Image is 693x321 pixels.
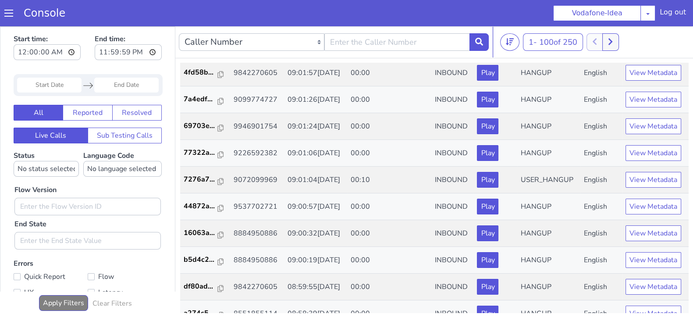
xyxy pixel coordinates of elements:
[477,119,498,135] button: Play
[431,167,473,194] td: INBOUND
[14,18,81,34] input: Start time:
[431,140,473,167] td: INBOUND
[625,39,681,54] button: View Metadata
[184,121,227,132] a: 77322a...
[88,244,162,257] label: Flow
[431,274,473,301] td: INBOUND
[477,146,498,161] button: Play
[580,33,622,60] td: English
[184,94,218,105] p: 69703e...
[184,201,218,212] p: 16063a...
[324,7,470,25] input: Enter the Caller Number
[580,247,622,274] td: English
[580,167,622,194] td: English
[284,247,347,274] td: 08:59:55[DATE]
[14,158,57,169] label: Flow Version
[625,279,681,295] button: View Metadata
[347,87,432,114] td: 00:00
[184,41,218,51] p: 4fd58b...
[230,274,284,301] td: 8551855114
[625,119,681,135] button: View Metadata
[477,199,498,215] button: Play
[230,33,284,60] td: 9842270605
[230,194,284,221] td: 8884950886
[83,125,162,150] label: Language Code
[184,228,218,239] p: b5d4c2...
[477,92,498,108] button: Play
[14,260,88,272] label: UX
[184,201,227,212] a: 16063a...
[517,87,580,114] td: HANGUP
[92,273,132,282] h6: Clear Filters
[580,221,622,247] td: English
[39,269,88,285] button: Apply Filters
[88,260,162,272] label: Latency
[14,244,88,257] label: Quick Report
[477,253,498,268] button: Play
[184,68,218,78] p: 7a4edf...
[347,247,432,274] td: 00:00
[184,148,227,158] a: 7276a7...
[517,60,580,87] td: HANGUP
[580,87,622,114] td: English
[88,101,162,117] button: Sub Testing Calls
[13,7,76,19] a: Console
[477,172,498,188] button: Play
[625,226,681,242] button: View Metadata
[14,135,79,150] select: Status
[284,33,347,60] td: 09:01:57[DATE]
[63,78,112,94] button: Reported
[14,78,63,94] button: All
[517,33,580,60] td: HANGUP
[230,140,284,167] td: 9072099969
[284,274,347,301] td: 08:58:39[DATE]
[431,194,473,221] td: INBOUND
[94,51,159,66] input: End Date
[431,221,473,247] td: INBOUND
[284,167,347,194] td: 09:00:57[DATE]
[230,114,284,140] td: 9226592382
[347,140,432,167] td: 00:10
[14,5,81,36] label: Start time:
[625,146,681,161] button: View Metadata
[347,221,432,247] td: 00:00
[284,221,347,247] td: 09:00:19[DATE]
[347,274,432,301] td: 00:00
[14,125,79,150] label: Status
[625,92,681,108] button: View Metadata
[347,167,432,194] td: 00:00
[625,65,681,81] button: View Metadata
[284,140,347,167] td: 09:01:04[DATE]
[284,87,347,114] td: 09:01:24[DATE]
[539,11,577,21] span: 100 of 250
[517,221,580,247] td: HANGUP
[347,33,432,60] td: 00:00
[184,175,227,185] a: 44872a...
[625,253,681,268] button: View Metadata
[477,39,498,54] button: Play
[477,226,498,242] button: Play
[230,247,284,274] td: 9842270605
[431,60,473,87] td: INBOUND
[477,279,498,295] button: Play
[625,172,681,188] button: View Metadata
[517,194,580,221] td: HANGUP
[660,7,686,21] div: Log out
[184,94,227,105] a: 69703e...
[14,101,88,117] button: Live Calls
[580,140,622,167] td: English
[230,60,284,87] td: 9099774727
[347,114,432,140] td: 00:00
[184,121,218,132] p: 77322a...
[230,167,284,194] td: 9537702721
[580,194,622,221] td: English
[284,114,347,140] td: 09:01:06[DATE]
[184,255,218,265] p: df80ad...
[580,114,622,140] td: English
[230,87,284,114] td: 9946901754
[83,135,162,150] select: Language Code
[284,60,347,87] td: 09:01:26[DATE]
[14,193,46,203] label: End State
[14,206,161,223] input: Enter the End State Value
[580,60,622,87] td: English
